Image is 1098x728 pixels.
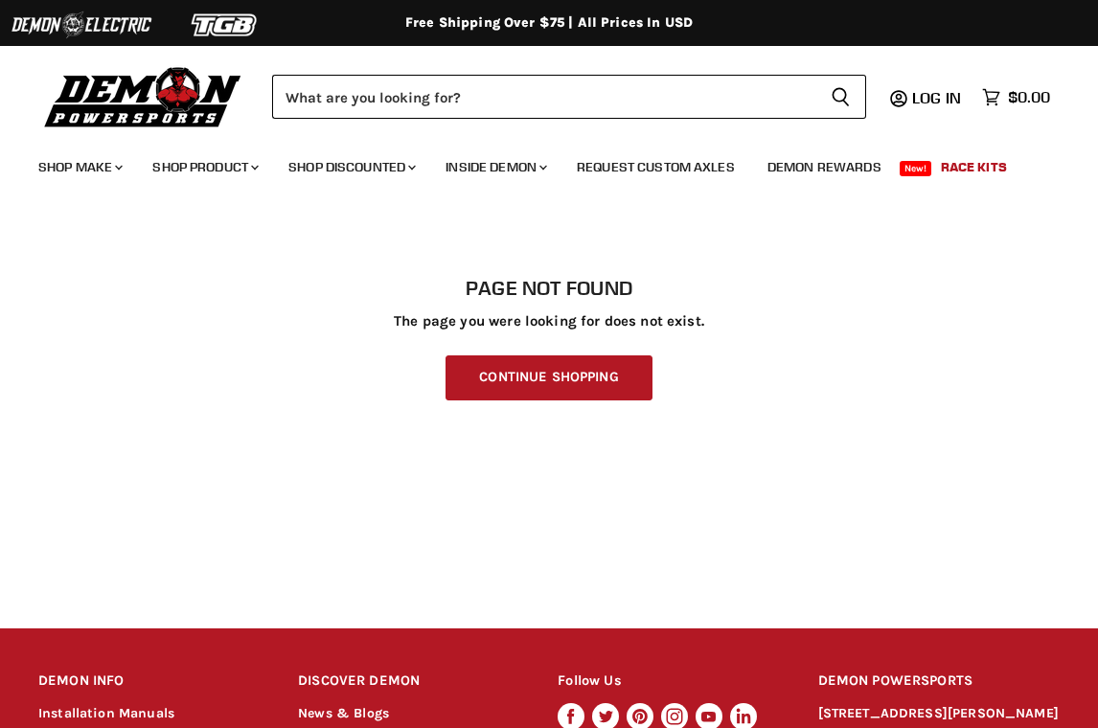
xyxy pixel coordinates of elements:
[818,703,1060,725] p: [STREET_ADDRESS][PERSON_NAME]
[558,659,782,704] h2: Follow Us
[272,75,866,119] form: Product
[24,148,134,187] a: Shop Make
[753,148,896,187] a: Demon Rewards
[562,148,749,187] a: Request Custom Axles
[900,161,932,176] span: New!
[38,705,174,721] a: Installation Manuals
[10,7,153,43] img: Demon Electric Logo 2
[24,140,1045,187] ul: Main menu
[38,659,263,704] h2: DEMON INFO
[1008,88,1050,106] span: $0.00
[431,148,559,187] a: Inside Demon
[912,88,961,107] span: Log in
[38,62,248,130] img: Demon Powersports
[298,705,389,721] a: News & Blogs
[972,83,1060,111] a: $0.00
[904,89,972,106] a: Log in
[926,148,1021,187] a: Race Kits
[138,148,270,187] a: Shop Product
[818,659,1060,704] h2: DEMON POWERSPORTS
[274,148,427,187] a: Shop Discounted
[38,277,1060,300] h1: Page not found
[815,75,866,119] button: Search
[153,7,297,43] img: TGB Logo 2
[446,355,652,400] a: Continue Shopping
[272,75,815,119] input: Search
[298,659,522,704] h2: DISCOVER DEMON
[38,313,1060,330] p: The page you were looking for does not exist.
